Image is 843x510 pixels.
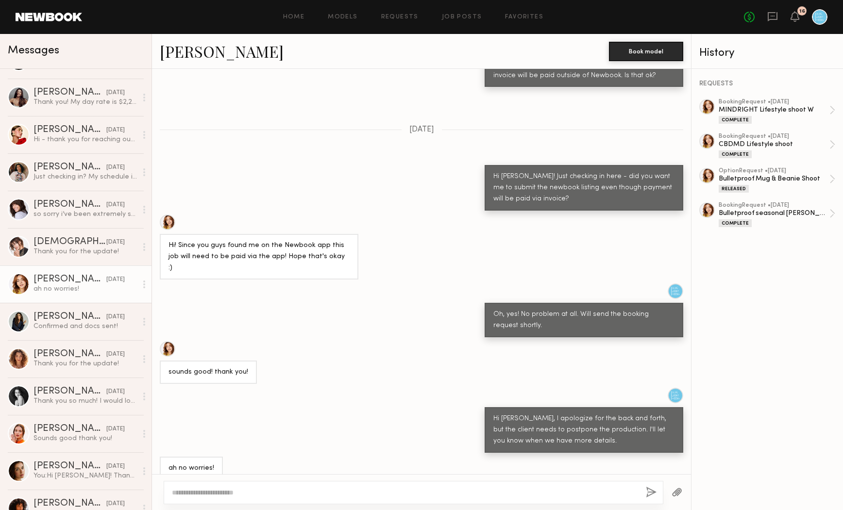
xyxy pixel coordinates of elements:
[34,322,137,331] div: Confirmed and docs sent!
[106,425,125,434] div: [DATE]
[409,126,434,134] span: [DATE]
[719,185,749,193] div: Released
[699,81,835,87] div: REQUESTS
[699,48,835,59] div: History
[719,202,829,209] div: booking Request • [DATE]
[106,313,125,322] div: [DATE]
[34,172,137,181] div: Just checking in? My schedule is filling up! Hope all is well!
[34,284,137,294] div: ah no worries!
[106,387,125,396] div: [DATE]
[34,88,106,98] div: [PERSON_NAME]
[719,202,835,227] a: bookingRequest •[DATE]Bulletproof seasonal [PERSON_NAME]Complete
[34,237,106,247] div: [DEMOGRAPHIC_DATA][PERSON_NAME]
[34,125,106,135] div: [PERSON_NAME]
[493,59,674,82] div: Hey [PERSON_NAME]! I'm happy to do that, however the invoice will be paid outside of Newbook. Is ...
[34,210,137,219] div: so sorry i’ve been extremely swamped with moving and working !! i hope you found someone and it w...
[34,499,106,509] div: [PERSON_NAME]
[106,200,125,210] div: [DATE]
[34,424,106,434] div: [PERSON_NAME]
[34,359,137,368] div: Thank you for the update!
[169,367,248,378] div: sounds good! thank you!
[719,168,829,174] div: option Request • [DATE]
[719,168,835,193] a: optionRequest •[DATE]Bulletproof Mug & Beanie ShootReleased
[719,219,752,227] div: Complete
[34,200,106,210] div: [PERSON_NAME]
[106,350,125,359] div: [DATE]
[719,116,752,124] div: Complete
[169,240,350,274] div: Hi! Since you guys found me on the Newbook app this job will need to be paid via the app! Hope th...
[169,463,214,474] div: ah no worries!
[34,461,106,471] div: [PERSON_NAME]
[799,9,805,14] div: 16
[442,14,482,20] a: Job Posts
[719,140,829,149] div: CBDMD Lifestyle shoot
[493,413,674,447] div: Hi [PERSON_NAME], I apologize for the back and forth, but the client needs to postpone the produc...
[8,45,59,56] span: Messages
[34,247,137,256] div: Thank you for the update!
[719,133,829,140] div: booking Request • [DATE]
[34,163,106,172] div: [PERSON_NAME] S.
[719,133,835,158] a: bookingRequest •[DATE]CBDMD Lifestyle shootComplete
[493,171,674,205] div: Hi [PERSON_NAME]! Just checking in here - did you want me to submit the newbook listing even thou...
[34,349,106,359] div: [PERSON_NAME]
[106,238,125,247] div: [DATE]
[493,309,674,331] div: Oh, yes! No problem at all. Will send the booking request shortly.
[34,312,106,322] div: [PERSON_NAME]
[719,99,835,124] a: bookingRequest •[DATE]MINDRIGHT Lifestyle shoot WComplete
[106,275,125,284] div: [DATE]
[34,98,137,107] div: Thank you! My day rate is $2,200 for perpetuity. I’m 5.7.5” so should be fine!
[283,14,305,20] a: Home
[505,14,543,20] a: Favorites
[106,88,125,98] div: [DATE]
[719,99,829,105] div: booking Request • [DATE]
[34,275,106,284] div: [PERSON_NAME]
[381,14,419,20] a: Requests
[106,462,125,471] div: [DATE]
[106,126,125,135] div: [DATE]
[609,47,683,55] a: Book model
[34,396,137,406] div: Thank you so much! I would love to work with you in the near future :)
[34,434,137,443] div: Sounds good thank you!
[34,135,137,144] div: Hi - thank you for reaching out. My sizing is as follows - Weight : 128 pounds Height : 5’7 Bust ...
[34,471,137,480] div: You: Hi [PERSON_NAME]! Thank you so much for your interest in the Inaba photoshoot! The client ha...
[719,105,829,115] div: MINDRIGHT Lifestyle shoot W
[106,163,125,172] div: [DATE]
[719,150,752,158] div: Complete
[34,387,106,396] div: [PERSON_NAME]
[719,174,829,183] div: Bulletproof Mug & Beanie Shoot
[719,209,829,218] div: Bulletproof seasonal [PERSON_NAME]
[106,499,125,509] div: [DATE]
[160,41,284,62] a: [PERSON_NAME]
[328,14,357,20] a: Models
[609,42,683,61] button: Book model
